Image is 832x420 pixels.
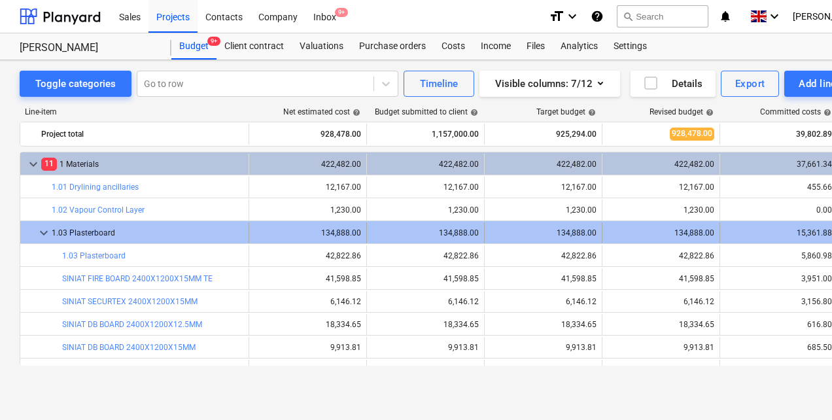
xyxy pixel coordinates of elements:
div: 9,913.81 [608,343,714,352]
a: 1.01 Drylining ancillaries [52,183,139,192]
a: 1.03 Plasterboard [62,251,126,260]
span: help [821,109,831,116]
div: [PERSON_NAME] [20,41,156,55]
div: 1,230.00 [490,205,597,215]
span: 9+ [207,37,220,46]
div: 18,334.65 [608,320,714,329]
i: keyboard_arrow_down [564,9,580,24]
div: 6,146.12 [372,297,479,306]
div: 925,294.00 [490,124,597,145]
div: Toggle categories [35,75,116,92]
a: Income [473,33,519,60]
div: 422,482.00 [372,160,479,169]
div: Visible columns : 7/12 [495,75,604,92]
div: Committed costs [760,107,831,116]
a: SINIAT DB BOARD 2400X1200X15MM [62,343,196,352]
div: 1.03 Plasterboard [52,222,243,243]
div: Details [643,75,702,92]
div: 928,478.00 [254,124,361,145]
div: Timeline [420,75,458,92]
div: 1,230.00 [254,205,361,215]
div: 41,598.85 [372,274,479,283]
span: keyboard_arrow_down [26,156,41,172]
div: 422,482.00 [254,160,361,169]
div: Project total [41,124,243,145]
div: 1 Materials [41,154,243,175]
div: 616.80 [725,320,832,329]
a: Valuations [292,33,351,60]
div: 12,167.00 [254,183,361,192]
div: 1,230.00 [608,205,714,215]
div: 41,598.85 [608,274,714,283]
button: Details [631,71,716,97]
a: Purchase orders [351,33,434,60]
button: Visible columns:7/12 [479,71,620,97]
div: 12,167.00 [490,183,597,192]
iframe: Chat Widget [767,357,832,420]
div: Client contract [217,33,292,60]
div: 15,361.88 [725,228,832,237]
div: 9,913.81 [490,343,597,352]
div: Revised budget [650,107,714,116]
div: 9,913.81 [372,343,479,352]
a: Files [519,33,553,60]
div: 6,146.12 [254,297,361,306]
div: 39,802.89 [725,124,832,145]
button: Timeline [404,71,474,97]
a: Settings [606,33,655,60]
span: keyboard_arrow_down [36,225,52,241]
i: notifications [719,9,732,24]
div: 455.66 [725,183,832,192]
button: Search [617,5,708,27]
div: Export [735,75,765,92]
div: Budget submitted to client [375,107,478,116]
div: Net estimated cost [283,107,360,116]
div: 134,888.00 [608,228,714,237]
a: 1.02 Vapour Control Layer [52,205,145,215]
span: search [623,11,633,22]
div: 422,482.00 [490,160,597,169]
div: 134,888.00 [490,228,597,237]
span: help [350,109,360,116]
div: 6,146.12 [608,297,714,306]
div: 422,482.00 [608,160,714,169]
a: Costs [434,33,473,60]
div: 18,334.65 [254,320,361,329]
div: 42,822.86 [608,251,714,260]
div: 0.00 [725,205,832,215]
div: 3,951.00 [725,274,832,283]
div: 3,156.80 [725,297,832,306]
i: keyboard_arrow_down [767,9,782,24]
div: 134,888.00 [372,228,479,237]
div: Budget [171,33,217,60]
a: Analytics [553,33,606,60]
div: 41,598.85 [254,274,361,283]
span: 928,478.00 [670,128,714,140]
div: 12,167.00 [372,183,479,192]
div: 5,860.98 [725,251,832,260]
div: 12,167.00 [608,183,714,192]
div: 41,598.85 [490,274,597,283]
a: SINIAT DB BOARD 2400X1200X12.5MM [62,320,202,329]
a: SINIAT FIRE BOARD 2400X1200X15MM TE [62,274,213,283]
div: 42,822.86 [490,251,597,260]
div: 685.50 [725,343,832,352]
button: Export [721,71,780,97]
div: 18,334.65 [372,320,479,329]
div: 37,661.34 [725,160,832,169]
button: Toggle categories [20,71,131,97]
i: Knowledge base [591,9,604,24]
span: help [468,109,478,116]
div: 1,230.00 [372,205,479,215]
span: help [703,109,714,116]
div: 134,888.00 [254,228,361,237]
div: 42,822.86 [372,251,479,260]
